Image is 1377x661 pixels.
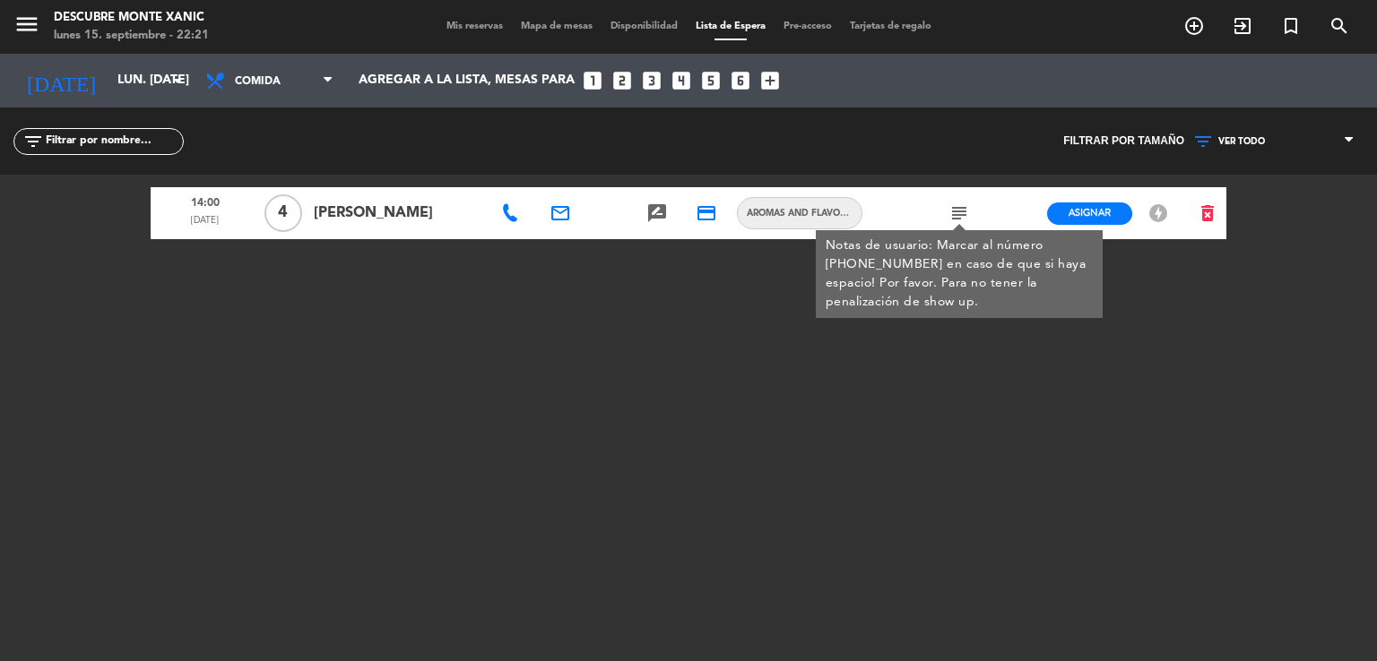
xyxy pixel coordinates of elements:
i: arrow_drop_down [167,70,188,91]
i: delete_forever [1197,202,1218,224]
span: Mis reservas [437,21,512,31]
i: credit_card [696,202,717,224]
i: rate_review [646,202,668,224]
i: add_box [758,69,782,92]
span: Lista de Espera [687,21,775,31]
i: subject [948,202,970,224]
span: Mapa de mesas [512,21,602,31]
span: [PERSON_NAME] [314,202,481,225]
span: Asignar [1069,206,1111,219]
i: menu [13,11,40,38]
span: 14:00 [157,191,253,214]
div: Notas de usuario: Marcar al número [PHONE_NUMBER] en caso de que si haya espacio! Por favor. Para... [826,236,1094,312]
i: email [550,202,571,224]
i: turned_in_not [1280,15,1302,37]
span: [DATE] [157,213,253,236]
button: delete_forever [1189,198,1226,229]
i: filter_list [22,131,44,152]
i: looks_one [581,69,604,92]
span: Comida [235,64,320,99]
i: looks_4 [670,69,693,92]
span: Aromas and Flavors Monte Xanic [738,206,862,220]
span: 4 [264,194,302,232]
span: VER TODO [1218,136,1265,147]
span: Filtrar por tamaño [1063,133,1184,150]
i: looks_two [611,69,634,92]
div: Descubre Monte Xanic [54,9,209,27]
i: looks_3 [640,69,663,92]
i: looks_6 [729,69,752,92]
i: [DATE] [13,61,108,100]
span: Disponibilidad [602,21,687,31]
button: menu [13,11,40,44]
span: Agregar a la lista, mesas para [359,73,575,88]
i: looks_5 [699,69,723,92]
i: exit_to_app [1232,15,1253,37]
div: lunes 15. septiembre - 22:21 [54,27,209,45]
button: offline_bolt [1142,202,1174,225]
button: Asignar [1047,202,1132,225]
i: add_circle_outline [1183,15,1205,37]
span: Tarjetas de regalo [841,21,940,31]
span: Pre-acceso [775,21,841,31]
i: search [1329,15,1350,37]
input: Filtrar por nombre... [44,132,183,151]
i: offline_bolt [1147,202,1169,224]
